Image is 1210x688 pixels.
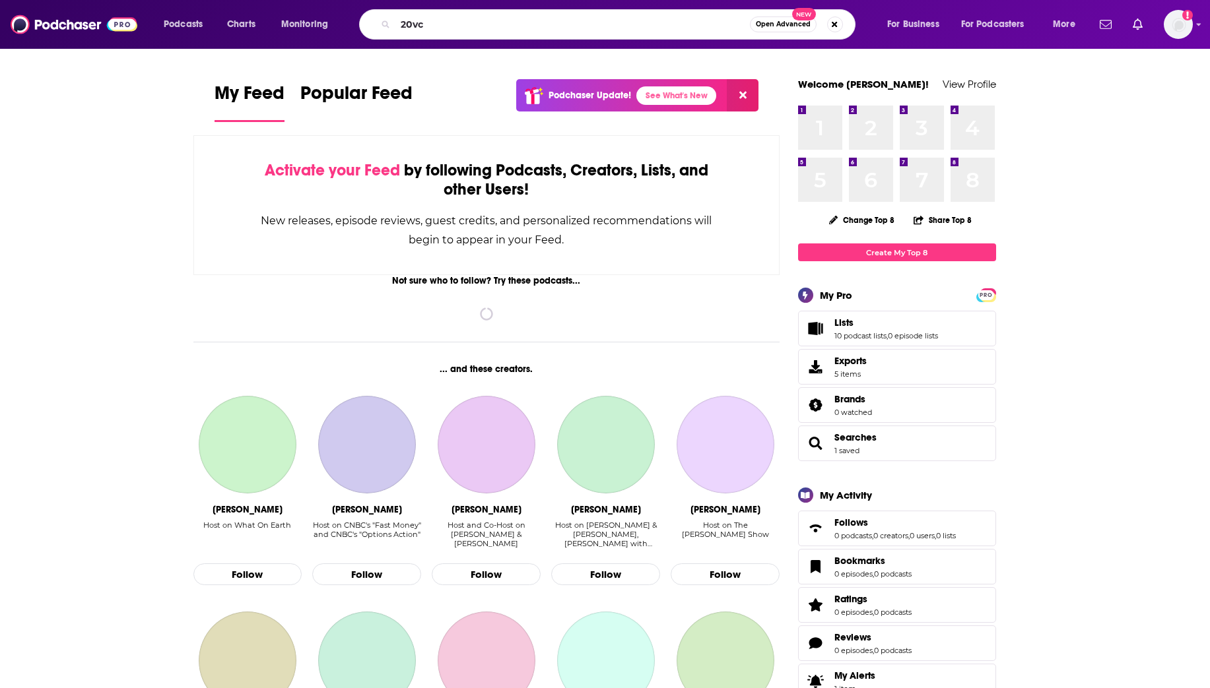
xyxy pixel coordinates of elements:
a: Kevin Barker [438,396,535,493]
span: Podcasts [164,15,203,34]
span: , [908,531,910,540]
span: 5 items [834,369,867,379]
div: Melissa Lee [332,504,402,515]
a: Reviews [834,631,912,643]
div: Host on The [PERSON_NAME] Show [671,520,780,539]
button: Follow [551,563,660,586]
span: , [873,608,874,617]
span: Follows [834,516,868,528]
div: Host on What On Earth [203,520,291,530]
a: 0 episodes [834,569,873,579]
button: Follow [312,563,421,586]
button: Open AdvancedNew [750,16,817,32]
span: Activate your Feed [265,160,400,180]
span: More [1053,15,1075,34]
a: Jeff Blair [557,396,655,493]
span: Ratings [834,593,867,605]
a: 0 podcasts [874,646,912,655]
a: PRO [978,290,994,299]
button: Follow [671,563,780,586]
div: by following Podcasts, Creators, Lists, and other Users! [260,161,714,199]
span: Follows [798,511,996,546]
button: Show profile menu [1164,10,1193,39]
a: Exports [798,349,996,385]
a: Brands [803,396,829,414]
a: 0 creators [873,531,908,540]
a: Searches [834,431,877,443]
span: Reviews [834,631,871,643]
a: 0 users [910,531,935,540]
span: Reviews [798,625,996,661]
a: Follows [834,516,956,528]
span: Monitoring [281,15,328,34]
span: New [792,8,816,20]
a: 0 podcasts [874,608,912,617]
div: Host on [PERSON_NAME] & [PERSON_NAME], [PERSON_NAME] with [PERSON_NAME] & [PERSON_NAME], [PERSON_... [551,520,660,548]
span: Bookmarks [834,555,885,567]
span: For Business [887,15,939,34]
a: Lists [803,319,829,338]
div: ... and these creators. [193,363,780,375]
div: Search podcasts, credits, & more... [372,9,868,40]
div: New releases, episode reviews, guest credits, and personalized recommendations will begin to appe... [260,211,714,249]
a: 0 episodes [834,608,873,617]
a: Popular Feed [300,82,413,122]
div: Host on The John Phillips Show [671,520,780,549]
a: John Phillips [677,396,774,493]
div: My Activity [820,489,872,501]
span: Lists [798,311,996,346]
button: Follow [193,563,302,586]
a: Ratings [834,593,912,605]
span: My Alerts [834,670,875,681]
a: 0 lists [936,531,956,540]
button: open menu [953,14,1044,35]
a: Ratings [803,596,829,614]
a: Searches [803,434,829,453]
input: Search podcasts, credits, & more... [395,14,750,35]
img: Podchaser - Follow, Share and Rate Podcasts [11,12,137,37]
button: open menu [154,14,220,35]
div: Host on CNBC's "Fast Money" and CNBC's "Options Action" [312,520,421,539]
a: My Feed [215,82,285,122]
svg: Add a profile image [1182,10,1193,20]
a: Welcome [PERSON_NAME]! [798,78,929,90]
span: Searches [798,425,996,461]
span: Exports [803,358,829,376]
a: View Profile [943,78,996,90]
div: Host and Co-Host on [PERSON_NAME] & [PERSON_NAME] [432,520,541,548]
span: My Feed [215,82,285,112]
button: Follow [432,563,541,586]
span: Open Advanced [756,21,811,28]
button: Change Top 8 [821,212,903,228]
a: Reviews [803,634,829,652]
div: Host and Co-Host on Blair & Barker [432,520,541,549]
img: User Profile [1164,10,1193,39]
button: Share Top 8 [913,207,972,233]
div: Kevin Barker [452,504,521,515]
a: 1 saved [834,446,859,455]
p: Podchaser Update! [549,90,631,101]
a: Laura Lynch [199,396,296,493]
span: Logged in as nshort92 [1164,10,1193,39]
a: Lists [834,317,938,328]
span: Exports [834,355,867,367]
a: Follows [803,519,829,538]
div: Host on What On Earth [203,520,291,549]
div: Host on CNBC's "Fast Money" and CNBC's "Options Action" [312,520,421,549]
div: Laura Lynch [213,504,283,515]
a: 0 podcasts [834,531,872,540]
a: Bookmarks [803,557,829,576]
span: Ratings [798,587,996,623]
a: See What's New [636,86,716,105]
a: Show notifications dropdown [1094,13,1117,36]
button: open menu [1044,14,1092,35]
a: 0 watched [834,408,872,417]
span: Brands [834,393,865,405]
a: 0 podcasts [874,569,912,579]
a: Melissa Lee [318,396,416,493]
span: Charts [227,15,255,34]
a: 0 episode lists [888,331,938,340]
